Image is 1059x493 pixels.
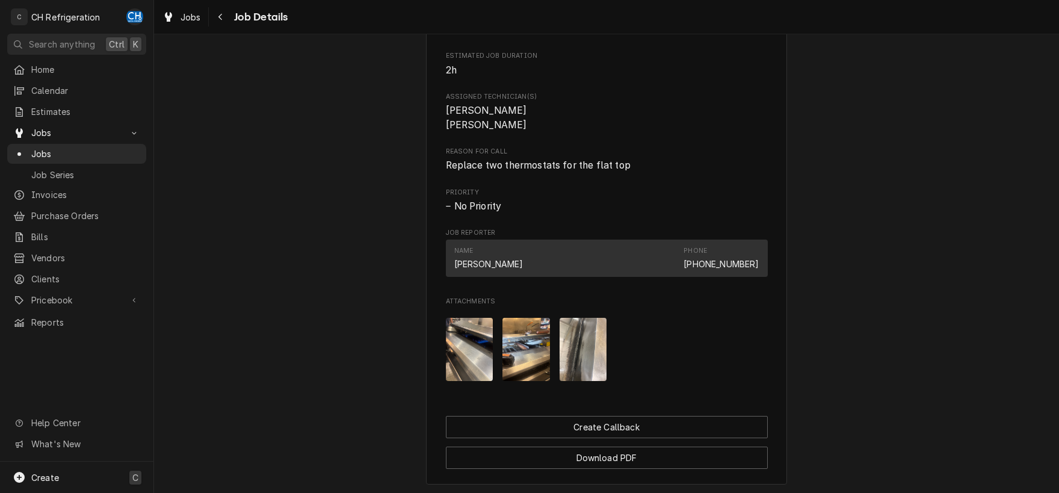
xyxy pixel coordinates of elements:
a: Job Series [7,165,146,185]
div: Reason For Call [446,147,768,173]
span: Estimates [31,105,140,118]
a: Bills [7,227,146,247]
div: Job Reporter List [446,240,768,282]
span: Job Details [230,9,288,25]
a: Clients [7,269,146,289]
span: Reason For Call [446,147,768,157]
div: Assigned Technician(s) [446,92,768,132]
span: Priority [446,199,768,214]
span: Search anything [29,38,95,51]
span: Help Center [31,417,139,429]
a: Vendors [7,248,146,268]
span: Attachments [446,297,768,306]
span: Assigned Technician(s) [446,104,768,132]
span: Jobs [181,11,201,23]
a: Estimates [7,102,146,122]
div: Contact [446,240,768,276]
span: Reason For Call [446,158,768,173]
span: Attachments [446,309,768,391]
span: [PERSON_NAME] [446,119,527,131]
div: C [11,8,28,25]
span: Purchase Orders [31,209,140,222]
span: Job Series [31,169,140,181]
div: CH [126,8,143,25]
div: No Priority [446,199,768,214]
span: Pricebook [31,294,122,306]
div: Estimated Job Duration [446,51,768,77]
img: H7EqFCpJTCGjKwAUfKoa [560,318,607,381]
span: Estimated Job Duration [446,63,768,78]
div: [PERSON_NAME] [454,258,523,270]
span: Replace two thermostats for the flat top [446,160,631,171]
span: Calendar [31,84,140,97]
span: 2h [446,64,457,76]
span: Jobs [31,126,122,139]
img: fsZinx36RZipAMTuyqC0 [446,318,493,381]
div: CH Refrigeration [31,11,100,23]
span: Assigned Technician(s) [446,92,768,102]
span: Estimated Job Duration [446,51,768,61]
span: Reports [31,316,140,329]
a: Invoices [7,185,146,205]
div: Button Group Row [446,438,768,469]
div: Chris Hiraga's Avatar [126,8,143,25]
div: Name [454,246,474,256]
span: Ctrl [109,38,125,51]
div: Button Group [446,416,768,469]
span: Create [31,473,59,483]
div: Phone [684,246,759,270]
div: Attachments [446,297,768,391]
span: [PERSON_NAME] [446,105,527,116]
div: Phone [684,246,707,256]
button: Search anythingCtrlK [7,34,146,55]
span: What's New [31,438,139,450]
span: Priority [446,188,768,197]
button: Download PDF [446,447,768,469]
span: Clients [31,273,140,285]
span: Bills [31,231,140,243]
a: Purchase Orders [7,206,146,226]
div: Name [454,246,523,270]
span: Jobs [31,147,140,160]
a: Jobs [7,144,146,164]
span: K [133,38,138,51]
a: Go to Help Center [7,413,146,433]
a: Go to Jobs [7,123,146,143]
button: Navigate back [211,7,230,26]
div: Button Group Row [446,416,768,438]
a: Go to Pricebook [7,290,146,310]
a: Calendar [7,81,146,101]
a: [PHONE_NUMBER] [684,259,759,269]
span: Invoices [31,188,140,201]
span: Vendors [31,252,140,264]
div: Priority [446,188,768,214]
span: C [132,471,138,484]
a: Go to What's New [7,434,146,454]
div: Job Reporter [446,228,768,282]
span: Home [31,63,140,76]
span: Job Reporter [446,228,768,238]
img: XDbx2UlKSyeaKfWwtdeb [502,318,550,381]
a: Jobs [158,7,206,27]
a: Home [7,60,146,79]
button: Create Callback [446,416,768,438]
a: Reports [7,312,146,332]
